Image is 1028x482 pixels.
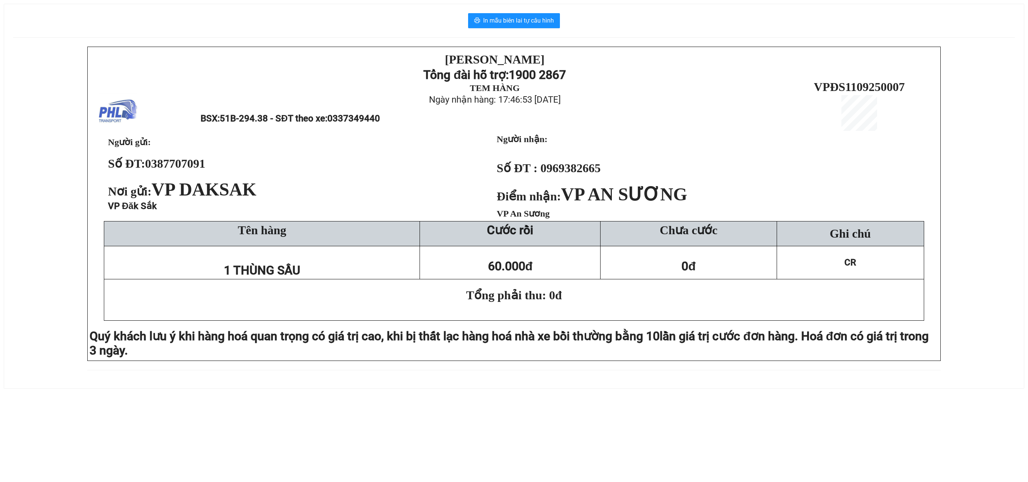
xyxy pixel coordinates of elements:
span: 1 THÙNG SẦU [224,263,300,277]
span: Người gửi: [108,137,151,147]
strong: Người nhận: [497,134,547,144]
strong: [PERSON_NAME] [3,6,103,20]
strong: Điểm nhận: [497,189,687,203]
span: CR [844,257,856,268]
span: VP Đăk Sắk [108,201,157,211]
strong: Tổng đài hỗ trợ: [15,21,85,50]
strong: Cước rồi [487,223,533,237]
strong: TEM HÀNG [28,51,78,61]
strong: Số ĐT : [497,161,537,175]
button: printerIn mẫu biên lai tự cấu hình [468,13,560,28]
span: BSX: [201,113,380,124]
span: VP DAKSAK [152,179,257,199]
span: 60.000đ [488,259,533,273]
span: lần giá trị cước đơn hàng. Hoá đơn có giá trị trong 3 ngày. [90,329,929,358]
span: VP AN SƯƠNG [561,184,687,204]
span: Quý khách lưu ý khi hàng hoá quan trọng có giá trị cao, khi bị thất lạc hàng hoá nhà xe bồi thườn... [90,329,660,343]
span: Ghi chú [830,227,871,240]
span: Chưa cước [660,223,717,237]
span: Tên hàng [238,223,286,237]
span: 0969382665 [540,161,601,175]
span: 51B-294.38 - SĐT theo xe: [220,113,380,124]
span: VP An Sương [497,209,550,218]
strong: [PERSON_NAME] [445,53,544,66]
strong: Số ĐT: [108,157,205,170]
strong: Tổng đài hỗ trợ: [423,68,509,82]
span: In mẫu biên lai tự cấu hình [483,16,554,25]
span: Ngày nhận hàng: 17:46:53 [DATE] [429,94,561,105]
span: printer [474,17,480,24]
span: 0337349440 [327,113,380,124]
img: logo [99,93,137,131]
span: 0387707091 [145,157,205,170]
strong: 1900 2867 [34,35,91,50]
span: Nơi gửi: [108,185,259,198]
span: Tổng phải thu: 0đ [466,288,562,302]
strong: TEM HÀNG [470,83,520,93]
span: 0đ [681,259,696,273]
strong: 1900 2867 [509,68,566,82]
span: VPĐS1109250007 [814,80,905,94]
